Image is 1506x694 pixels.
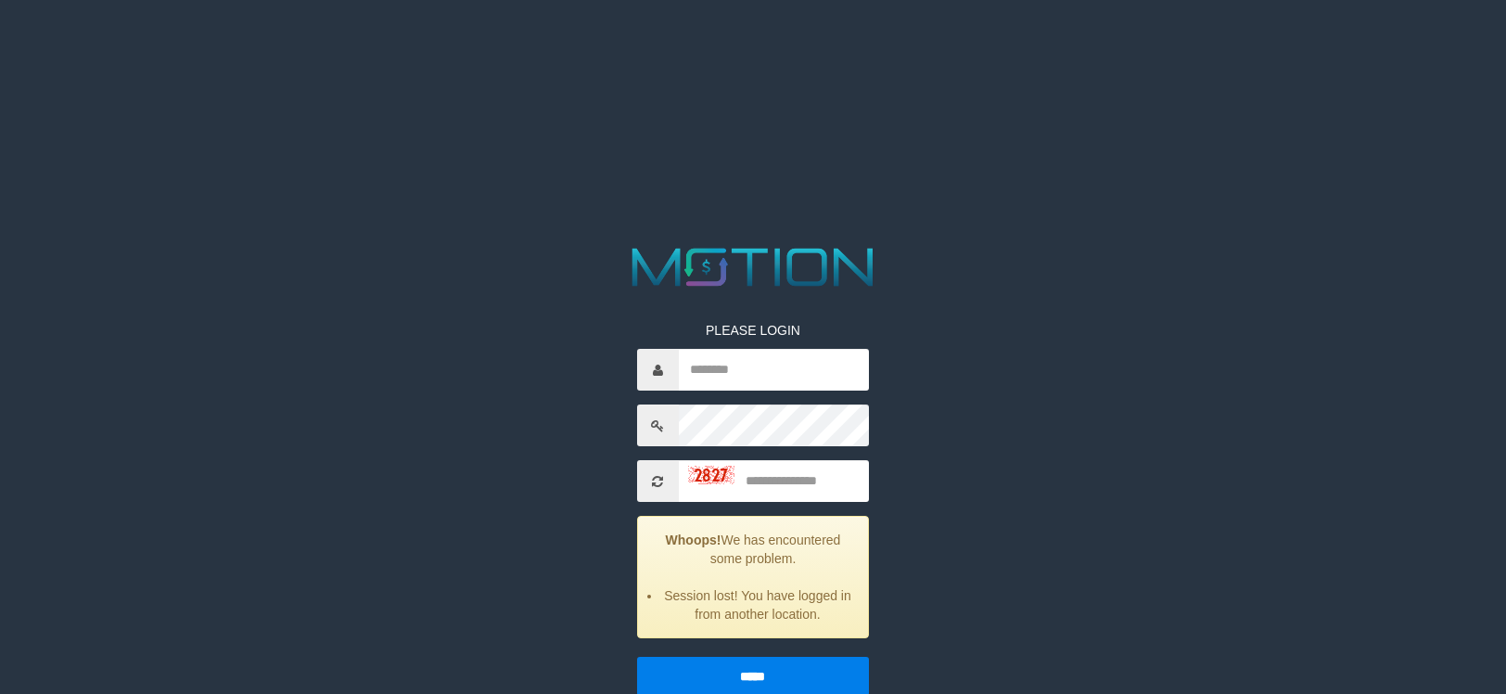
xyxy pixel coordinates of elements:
[688,466,734,484] img: captcha
[666,533,721,547] strong: Whoops!
[661,586,855,623] li: Session lost! You have logged in from another location.
[621,241,885,293] img: MOTION_logo.png
[637,516,870,638] div: We has encountered some problem.
[637,321,870,340] p: PLEASE LOGIN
